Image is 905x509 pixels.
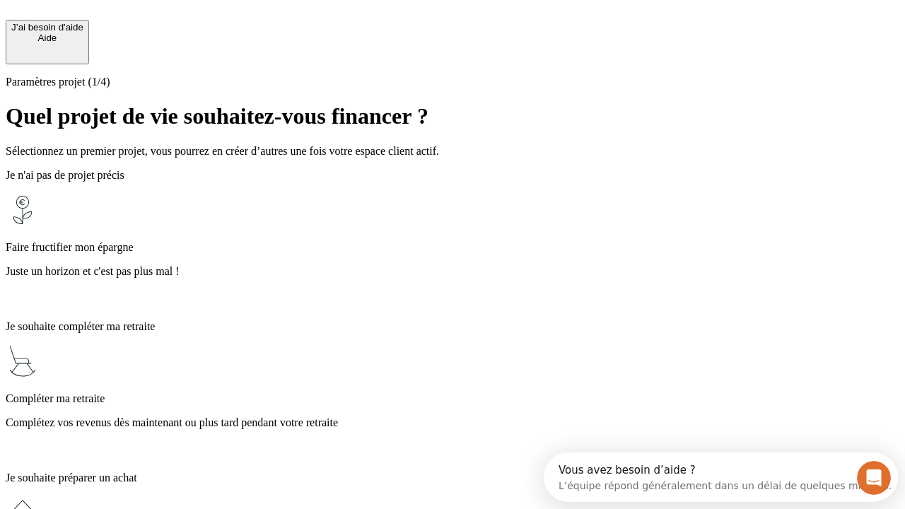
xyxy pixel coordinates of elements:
[6,265,899,278] p: Juste un horizon et c'est pas plus mal !
[6,103,899,129] h1: Quel projet de vie souhaitez-vous financer ?
[6,416,899,429] p: Complétez vos revenus dès maintenant ou plus tard pendant votre retraite
[6,241,899,254] p: Faire fructifier mon épargne
[6,6,390,45] div: Ouvrir le Messenger Intercom
[6,145,439,157] span: Sélectionnez un premier projet, vous pourrez en créer d’autres une fois votre espace client actif.
[6,76,899,88] p: Paramètres projet (1/4)
[6,392,899,405] p: Compléter ma retraite
[15,23,348,38] div: L’équipe répond généralement dans un délai de quelques minutes.
[857,461,891,495] iframe: Intercom live chat
[11,33,83,43] div: Aide
[11,22,83,33] div: J’ai besoin d'aide
[544,452,898,502] iframe: Intercom live chat discovery launcher
[15,12,348,23] div: Vous avez besoin d’aide ?
[6,472,899,484] p: Je souhaite préparer un achat
[6,20,89,64] button: J’ai besoin d'aideAide
[6,320,899,333] p: Je souhaite compléter ma retraite
[6,169,899,182] p: Je n'ai pas de projet précis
